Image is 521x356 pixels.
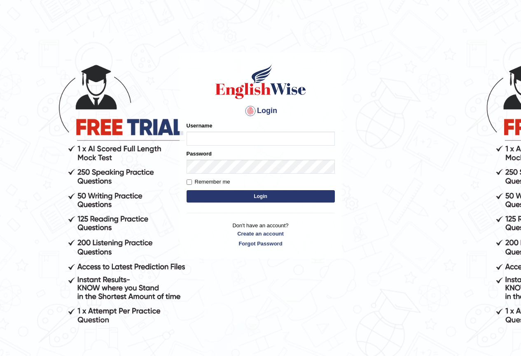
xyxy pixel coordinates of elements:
[187,190,335,203] button: Login
[187,240,335,248] a: Forgot Password
[187,122,213,130] label: Username
[187,104,335,118] h4: Login
[187,178,230,186] label: Remember me
[187,150,212,158] label: Password
[187,230,335,238] a: Create an account
[187,222,335,247] p: Don't have an account?
[187,179,192,185] input: Remember me
[214,63,308,100] img: Logo of English Wise sign in for intelligent practice with AI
